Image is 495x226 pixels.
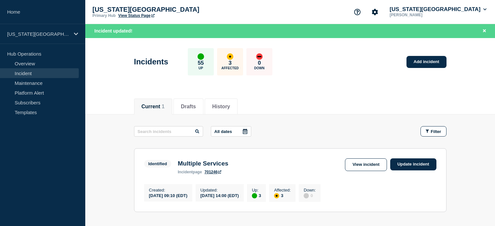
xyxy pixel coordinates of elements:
[304,188,316,193] p: Down :
[211,126,251,137] button: All dates
[144,160,172,167] span: Identified
[388,6,488,13] button: [US_STATE][GEOGRAPHIC_DATA]
[431,129,441,134] span: Filter
[256,53,263,60] div: down
[200,193,239,198] div: [DATE] 14:00 (EDT)
[406,56,447,68] a: Add incident
[258,60,261,66] p: 0
[351,5,364,19] button: Support
[149,188,187,193] p: Created :
[480,27,488,35] button: Close banner
[181,104,196,110] button: Drafts
[274,193,279,198] div: affected
[420,126,447,137] button: Filter
[212,104,230,110] button: History
[252,188,261,193] p: Up :
[149,193,187,198] div: [DATE] 09:10 (EDT)
[118,13,154,18] a: View Status Page
[178,170,193,174] span: incident
[198,60,204,66] p: 55
[304,193,316,198] div: 0
[304,193,309,198] div: disabled
[92,13,116,18] p: Primary Hub
[134,126,203,137] input: Search incidents
[199,66,203,70] p: Up
[254,66,265,70] p: Down
[7,31,70,37] p: [US_STATE][GEOGRAPHIC_DATA]
[252,193,257,198] div: up
[162,104,165,109] span: 1
[252,193,261,198] div: 3
[134,57,168,66] h1: Incidents
[368,5,382,19] button: Account settings
[214,129,232,134] p: All dates
[200,188,239,193] p: Updated :
[178,160,228,167] h3: Multiple Services
[92,6,223,13] p: [US_STATE][GEOGRAPHIC_DATA]
[274,193,291,198] div: 3
[204,170,221,174] a: 701246
[274,188,291,193] p: Affected :
[142,104,165,110] button: Current 1
[388,13,456,17] p: [PERSON_NAME]
[94,28,132,33] span: Incident updated!
[390,158,436,170] a: Update incident
[198,53,204,60] div: up
[221,66,239,70] p: Affected
[178,170,202,174] p: page
[228,60,231,66] p: 3
[345,158,387,171] a: View incident
[227,53,233,60] div: affected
